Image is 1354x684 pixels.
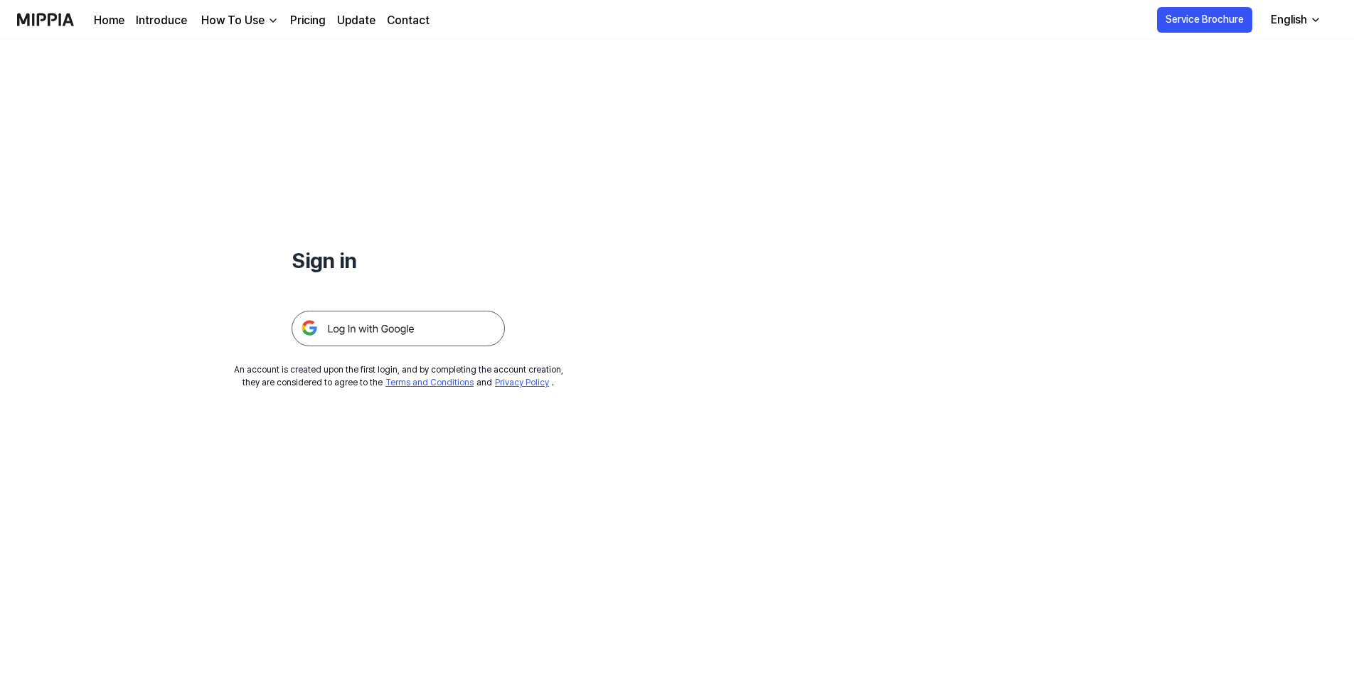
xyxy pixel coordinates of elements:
[387,12,430,29] a: Contact
[337,12,375,29] a: Update
[94,12,124,29] a: Home
[495,378,549,388] a: Privacy Policy
[198,12,279,29] button: How To Use
[1259,6,1330,34] button: English
[1268,11,1310,28] div: English
[198,12,267,29] div: How To Use
[385,378,474,388] a: Terms and Conditions
[292,311,505,346] img: 구글 로그인 버튼
[292,245,505,277] h1: Sign in
[234,363,563,389] div: An account is created upon the first login, and by completing the account creation, they are cons...
[267,15,279,26] img: down
[1157,7,1252,33] button: Service Brochure
[290,12,326,29] a: Pricing
[136,12,187,29] a: Introduce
